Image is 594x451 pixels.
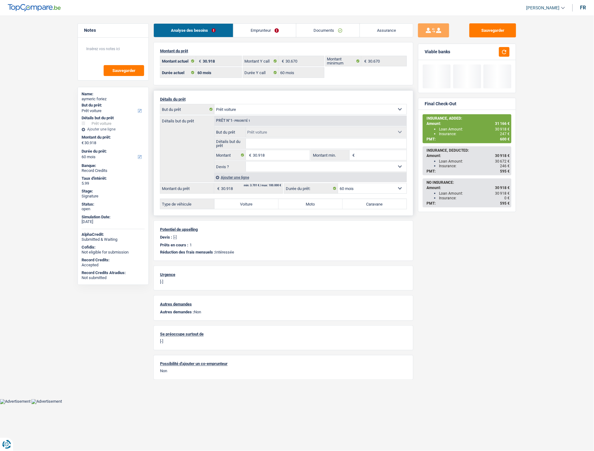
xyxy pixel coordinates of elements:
div: Loan Amount: [439,191,510,196]
label: Montant Y call [243,56,279,66]
label: Détails but du prêt [214,139,246,149]
label: Durée Y call [243,68,279,78]
div: Submitted & Waiting [82,237,145,242]
label: Montant du prêt: [82,135,144,140]
p: Montant du prêt [160,49,407,53]
p: Potentiel de upselling [160,227,407,232]
button: Sauvegarder [469,23,516,37]
div: Amount: [427,121,510,126]
span: € [246,150,253,160]
div: Amount: [427,154,510,158]
span: 0 € [504,196,510,200]
div: Stage: [82,189,145,194]
label: Montant du prêt [160,183,214,193]
div: Taux d'intérêt: [82,176,145,181]
div: Cofidis: [82,245,145,250]
p: [-] [173,235,177,240]
span: € [214,183,221,193]
span: € [196,56,203,66]
h5: Notes [84,28,142,33]
button: Sauvegarder [104,65,144,76]
label: Durée du prêt: [284,183,338,193]
div: Record Credits Atradius: [82,270,145,275]
div: Viable banks [425,49,450,55]
div: Détails but du prêt [82,116,145,121]
div: Simulation Date: [82,215,145,220]
label: Montant actuel [160,56,196,66]
p: Urgence [160,272,407,277]
p: Intéressée [160,250,407,254]
span: € [82,140,84,145]
div: Ajouter une ligne [214,173,407,182]
span: Réduction des frais mensuels : [160,250,215,254]
label: But du prêt: [82,103,144,108]
span: 30 918 € [495,186,510,190]
div: Status: [82,202,145,207]
div: AlphaCredit: [82,232,145,237]
label: Montant min. [311,150,349,160]
img: Advertisement [31,399,62,404]
label: Durée du prêt: [82,149,144,154]
span: - Priorité 1 [233,119,250,122]
div: Insurance: [439,132,510,136]
div: Record Credits: [82,258,145,263]
div: Loan Amount: [439,159,510,164]
div: INSURANCE, DEDUCTED: [427,148,510,153]
div: Not eligible for submission [82,250,145,255]
label: Voiture [214,199,279,209]
label: Type de véhicule [160,199,214,209]
a: Documents [296,24,360,37]
label: Moto [279,199,343,209]
span: 595 € [500,169,510,173]
p: [-] [160,279,407,284]
a: Emprunteur [233,24,296,37]
p: Non [160,310,407,314]
div: INSURANCE, ADDED: [427,116,510,121]
span: 595 € [500,201,510,206]
span: 246 € [500,164,510,168]
div: Record Credits [82,168,145,173]
label: Détails but du prêt [160,116,214,123]
p: Prêts en cours : [160,243,188,247]
label: But du prêt [160,104,214,114]
p: [-] [160,339,407,344]
a: [PERSON_NAME] [521,3,565,13]
div: Final Check-Out [425,101,456,107]
div: PMT: [427,137,510,141]
span: Autres demandes : [160,310,194,314]
label: Montant [214,150,246,160]
span: [PERSON_NAME] [526,5,560,11]
label: Durée actuel [160,68,196,78]
div: aymeric foriez [82,97,145,102]
div: Not submitted [82,275,145,280]
div: PMT: [427,169,510,173]
label: But du prêt [214,127,246,137]
label: Caravane [343,199,407,209]
span: 30 672 € [495,159,510,164]
span: 30 918 € [495,154,510,158]
span: 31 166 € [495,121,510,126]
div: Ajouter une ligne [82,127,145,131]
label: Devis ? [214,162,246,172]
span: Sauvegarder [112,69,135,73]
span: 247 € [500,132,510,136]
div: Accepted [82,263,145,268]
span: 30 918 € [495,191,510,196]
p: Autres demandes [160,302,407,306]
span: 30 918 € [495,127,510,131]
div: fr [580,5,586,11]
span: € [361,56,368,66]
div: Prêt n°1 [214,119,252,123]
p: Possibilité d'ajouter un co-emprunteur [160,362,407,366]
div: PMT: [427,201,510,206]
div: Signature [82,194,145,199]
p: Non [160,369,407,373]
div: 5.99 [82,181,145,186]
div: Insurance: [439,164,510,168]
div: Loan Amount: [439,127,510,131]
a: Assurance [360,24,413,37]
a: Analyse des besoins [154,24,233,37]
div: Name: [82,92,145,97]
p: Se préoccupe surtout de [160,332,407,337]
img: TopCompare Logo [8,4,61,12]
